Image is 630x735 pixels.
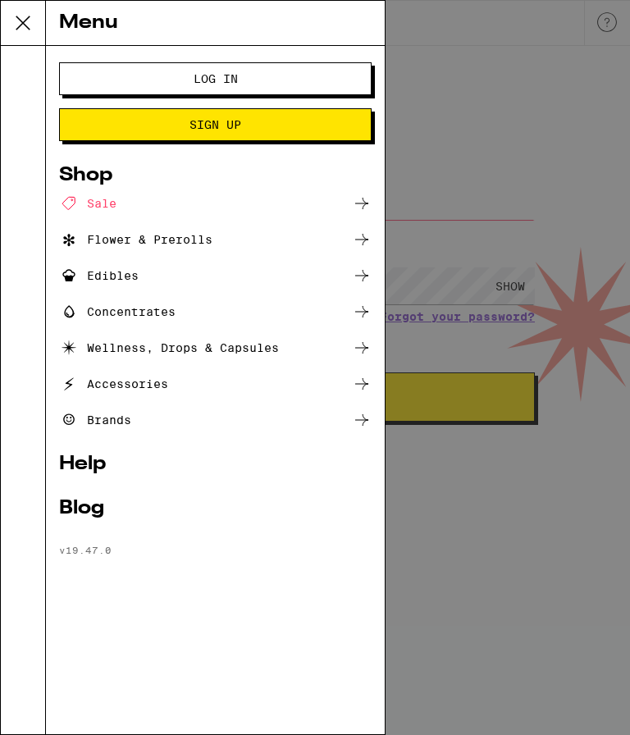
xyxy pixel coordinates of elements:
[59,374,168,394] div: Accessories
[59,194,372,213] a: Sale
[59,499,372,518] a: Blog
[59,338,372,358] a: Wellness, Drops & Capsules
[59,230,372,249] a: Flower & Prerolls
[59,338,279,358] div: Wellness, Drops & Capsules
[59,410,131,430] div: Brands
[59,302,176,322] div: Concentrates
[59,302,372,322] a: Concentrates
[189,119,241,130] span: Sign Up
[59,166,372,185] a: Shop
[59,62,372,95] button: Log In
[46,1,385,46] div: Menu
[59,266,139,285] div: Edibles
[59,545,112,555] span: v 19.47.0
[59,410,372,430] a: Brands
[59,108,372,141] button: Sign Up
[59,230,212,249] div: Flower & Prerolls
[59,374,372,394] a: Accessories
[194,73,238,84] span: Log In
[59,454,372,474] a: Help
[59,266,372,285] a: Edibles
[59,194,116,213] div: Sale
